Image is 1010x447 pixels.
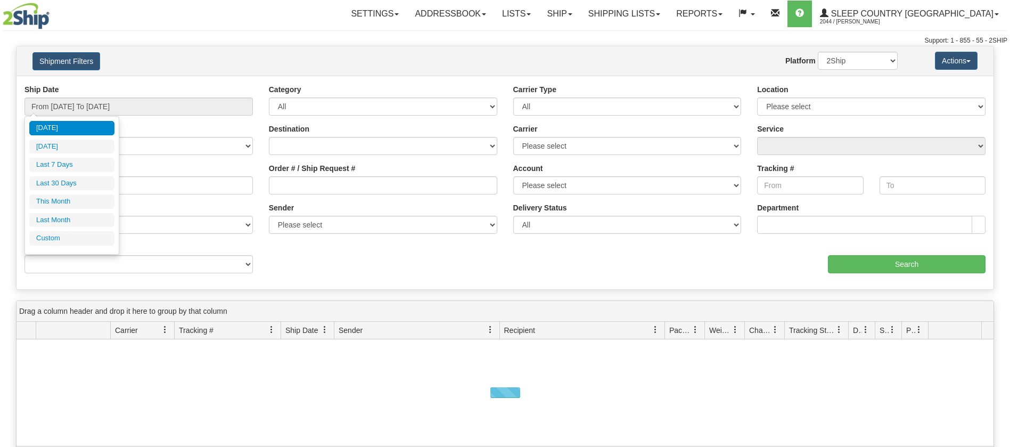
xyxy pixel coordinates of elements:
label: Carrier Type [513,84,556,95]
li: This Month [29,194,114,209]
label: Tracking # [757,163,794,174]
span: Tracking Status [789,325,835,336]
span: Packages [669,325,692,336]
a: Tracking # filter column settings [262,321,281,339]
span: Carrier [115,325,138,336]
span: 2044 / [PERSON_NAME] [820,17,900,27]
label: Destination [269,124,309,134]
span: Ship Date [285,325,318,336]
label: Platform [785,55,816,66]
div: grid grouping header [17,301,993,322]
div: Support: 1 - 855 - 55 - 2SHIP [3,36,1007,45]
span: Shipment Issues [880,325,889,336]
input: From [757,176,863,194]
a: Shipment Issues filter column settings [883,321,901,339]
a: Delivery Status filter column settings [857,321,875,339]
span: Recipient [504,325,535,336]
label: Delivery Status [513,202,567,213]
a: Weight filter column settings [726,321,744,339]
a: Sleep Country [GEOGRAPHIC_DATA] 2044 / [PERSON_NAME] [812,1,1007,27]
label: Sender [269,202,294,213]
span: Sleep Country [GEOGRAPHIC_DATA] [828,9,993,18]
input: Search [828,255,986,273]
label: Location [757,84,788,95]
span: Tracking # [179,325,214,336]
a: Packages filter column settings [686,321,704,339]
label: Account [513,163,543,174]
li: Last 30 Days [29,176,114,191]
a: Addressbook [407,1,494,27]
label: Category [269,84,301,95]
button: Shipment Filters [32,52,100,70]
label: Service [757,124,784,134]
label: Department [757,202,799,213]
li: Custom [29,231,114,246]
a: Pickup Status filter column settings [910,321,928,339]
a: Carrier filter column settings [156,321,174,339]
li: Last Month [29,213,114,227]
a: Tracking Status filter column settings [830,321,848,339]
input: To [880,176,986,194]
label: Order # / Ship Request # [269,163,356,174]
button: Actions [935,52,978,70]
iframe: chat widget [986,169,1009,278]
a: Ship Date filter column settings [316,321,334,339]
span: Charge [749,325,771,336]
a: Lists [494,1,539,27]
img: logo2044.jpg [3,3,50,29]
a: Shipping lists [580,1,668,27]
span: Pickup Status [906,325,915,336]
a: Sender filter column settings [481,321,499,339]
a: Reports [668,1,730,27]
li: [DATE] [29,140,114,154]
a: Ship [539,1,580,27]
label: Carrier [513,124,538,134]
a: Charge filter column settings [766,321,784,339]
a: Settings [343,1,407,27]
span: Weight [709,325,732,336]
li: Last 7 Days [29,158,114,172]
li: [DATE] [29,121,114,135]
span: Sender [339,325,363,336]
a: Recipient filter column settings [646,321,664,339]
label: Ship Date [24,84,59,95]
span: Delivery Status [853,325,862,336]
